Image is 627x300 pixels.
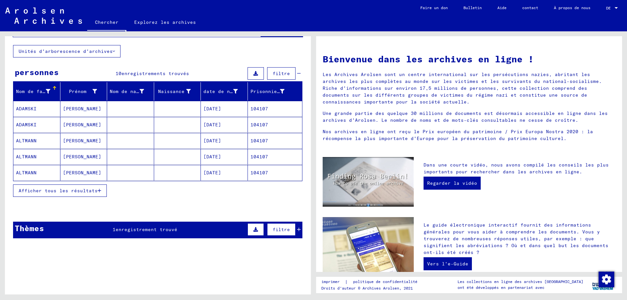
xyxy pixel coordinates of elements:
[19,48,113,54] font: Unités d'arborescence d'archives
[273,71,290,76] font: filtre
[16,170,37,176] font: ALTMANN
[107,82,154,101] mat-header-cell: Nom de naissance
[13,45,121,57] button: Unités d'arborescence d'archives
[110,86,154,97] div: Nom de naissance
[63,106,101,112] font: [PERSON_NAME]
[87,14,126,31] a: Chercher
[250,88,286,94] font: Prisonnier #
[13,82,60,101] mat-header-cell: Nom de famille
[203,154,221,160] font: [DATE]
[203,88,253,94] font: date de naissance
[19,188,98,194] font: Afficher tous les résultats
[16,138,37,144] font: ALTMANN
[95,19,119,25] font: Chercher
[323,129,593,141] font: Nos archives en ligne ont reçu le Prix européen du patrimoine / Prix Europa Nostra 2020 : la réco...
[250,106,268,112] font: 104107
[154,82,201,101] mat-header-cell: Naissance
[424,177,481,190] a: Regarder la vidéo
[126,14,204,30] a: Explorez les archives
[606,6,611,10] font: DE
[203,86,248,97] div: date de naissance
[424,162,609,175] font: Dans une courte vidéo, nous avons compilé les conseils les plus importants pour rechercher dans l...
[591,276,615,293] img: yv_logo.png
[427,180,477,186] font: Regarder la vidéo
[250,154,268,160] font: 104107
[63,170,101,176] font: [PERSON_NAME]
[321,278,345,285] a: imprimer
[158,88,185,94] font: Naissance
[250,122,268,128] font: 104107
[424,257,472,270] a: Vers l'e-Guide
[458,285,544,290] font: ont été développés en partenariat avec
[463,5,482,10] font: Bulletin
[323,157,414,207] img: video.jpg
[248,82,302,101] mat-header-cell: Prisonnier #
[345,279,348,285] font: |
[458,279,583,284] font: Les collections en ligne des archives [GEOGRAPHIC_DATA]
[16,88,57,94] font: Nom de famille
[427,261,468,267] font: Vers l'e-Guide
[554,5,590,10] font: À propos de nous
[15,67,59,77] font: personnes
[348,278,425,285] a: politique de confidentialité
[63,86,107,97] div: Prénom
[273,227,290,232] font: filtre
[497,5,506,10] font: Aide
[116,227,177,232] font: enregistrement trouvé
[420,5,448,10] font: Faire un don
[203,138,221,144] font: [DATE]
[321,279,340,284] font: imprimer
[5,8,82,24] img: Arolsen_neg.svg
[424,222,608,255] font: Le guide électronique interactif fournit des informations générales pour vous aider à comprendre ...
[203,122,221,128] font: [DATE]
[323,110,608,123] font: Une grande partie des quelque 30 millions de documents est désormais accessible en ligne dans les...
[353,279,417,284] font: politique de confidentialité
[323,71,602,105] font: Les Archives Arolsen sont un centre international sur les persécutions nazies, abritant les archi...
[323,217,414,278] img: eguide.jpg
[134,19,196,25] font: Explorez les archives
[69,88,87,94] font: Prénom
[113,227,116,232] font: 1
[60,82,107,101] mat-header-cell: Prénom
[63,138,101,144] font: [PERSON_NAME]
[13,184,107,197] button: Afficher tous les résultats
[110,88,157,94] font: Nom de naissance
[250,138,268,144] font: 104107
[121,71,189,76] font: enregistrements trouvés
[157,86,201,97] div: Naissance
[203,170,221,176] font: [DATE]
[267,67,296,80] button: filtre
[16,154,37,160] font: ALTMANN
[15,223,44,233] font: Thèmes
[16,106,37,112] font: ADAMSKI
[63,122,101,128] font: [PERSON_NAME]
[267,223,296,236] button: filtre
[321,286,413,291] font: Droits d'auteur © Archives Arolsen, 2021
[323,53,534,65] font: Bienvenue dans les archives en ligne !
[116,71,121,76] font: 10
[522,5,538,10] font: contact
[203,106,221,112] font: [DATE]
[63,154,101,160] font: [PERSON_NAME]
[16,122,37,128] font: ADAMSKI
[201,82,248,101] mat-header-cell: date de naissance
[250,170,268,176] font: 104107
[16,86,60,97] div: Nom de famille
[250,86,295,97] div: Prisonnier #
[599,272,614,287] img: Modifier le consentement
